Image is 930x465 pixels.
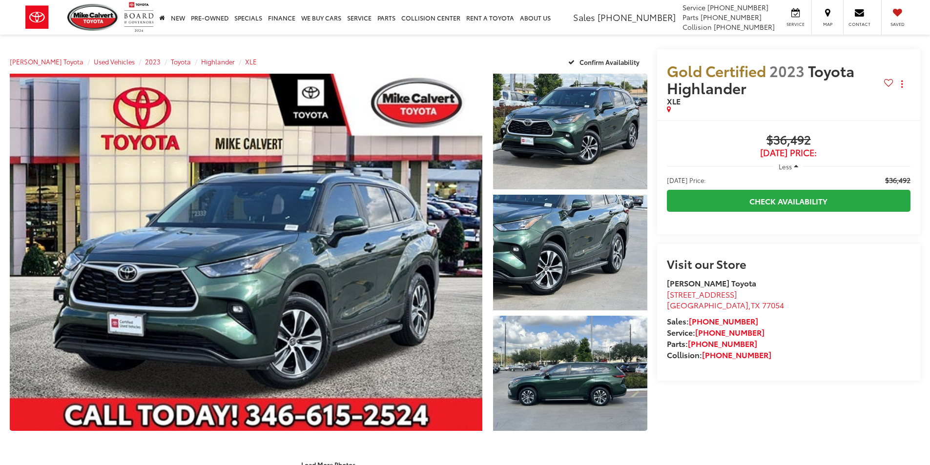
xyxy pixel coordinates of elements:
[667,288,737,300] span: [STREET_ADDRESS]
[689,315,758,326] a: [PHONE_NUMBER]
[493,316,647,431] a: Expand Photo 3
[667,277,756,288] strong: [PERSON_NAME] Toyota
[145,57,161,66] a: 2023
[171,57,191,66] a: Toyota
[695,326,765,338] a: [PHONE_NUMBER]
[702,349,771,360] a: [PHONE_NUMBER]
[563,53,647,70] button: Confirm Availability
[667,60,854,98] span: Toyota Highlander
[667,133,910,148] span: $36,492
[779,162,792,171] span: Less
[579,58,640,66] span: Confirm Availability
[245,57,257,66] a: XLE
[762,299,784,310] span: 77054
[848,21,870,27] span: Contact
[667,288,784,311] a: [STREET_ADDRESS] [GEOGRAPHIC_DATA],TX 77054
[688,338,757,349] a: [PHONE_NUMBER]
[667,148,910,158] span: [DATE] Price:
[667,190,910,212] a: Check Availability
[751,299,760,310] span: TX
[901,80,903,88] span: dropdown dots
[493,74,647,189] a: Expand Photo 1
[667,95,681,106] span: XLE
[714,22,775,32] span: [PHONE_NUMBER]
[667,349,771,360] strong: Collision:
[667,257,910,270] h2: Visit our Store
[667,315,758,326] strong: Sales:
[774,158,803,175] button: Less
[573,11,595,23] span: Sales
[682,22,712,32] span: Collision
[682,12,699,22] span: Parts
[491,193,648,311] img: 2023 Toyota Highlander XLE
[667,326,765,338] strong: Service:
[10,57,83,66] a: [PERSON_NAME] Toyota
[491,72,648,190] img: 2023 Toyota Highlander XLE
[667,299,748,310] span: [GEOGRAPHIC_DATA]
[201,57,235,66] a: Highlander
[94,57,135,66] a: Used Vehicles
[682,2,705,12] span: Service
[493,195,647,310] a: Expand Photo 2
[785,21,806,27] span: Service
[701,12,762,22] span: [PHONE_NUMBER]
[667,299,784,310] span: ,
[667,60,766,81] span: Gold Certified
[598,11,676,23] span: [PHONE_NUMBER]
[5,72,487,433] img: 2023 Toyota Highlander XLE
[67,4,119,31] img: Mike Calvert Toyota
[667,175,706,185] span: [DATE] Price:
[707,2,768,12] span: [PHONE_NUMBER]
[817,21,838,27] span: Map
[893,76,910,93] button: Actions
[769,60,805,81] span: 2023
[885,175,910,185] span: $36,492
[667,338,757,349] strong: Parts:
[491,314,648,432] img: 2023 Toyota Highlander XLE
[887,21,908,27] span: Saved
[10,74,482,431] a: Expand Photo 0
